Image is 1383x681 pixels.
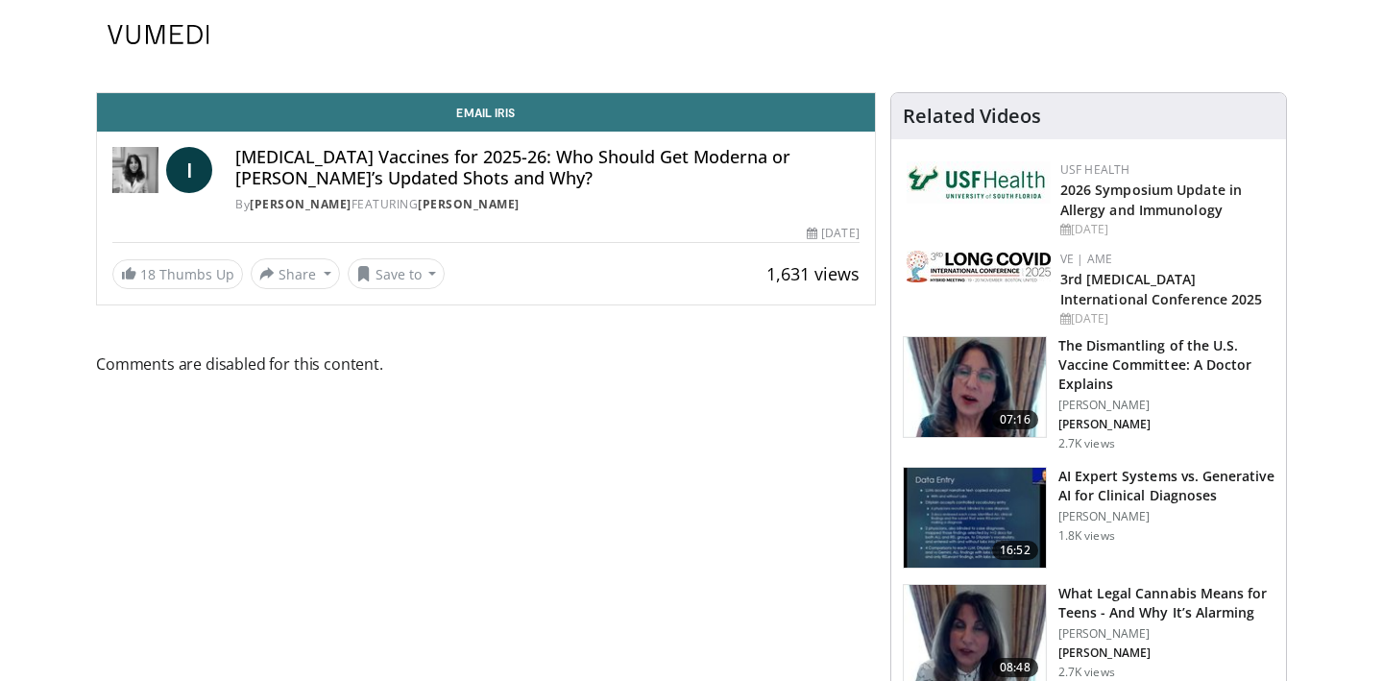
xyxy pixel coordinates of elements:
button: Save to [348,258,446,289]
a: 16:52 AI Expert Systems vs. Generative AI for Clinical Diagnoses [PERSON_NAME] 1.8K views [903,467,1274,569]
h3: The Dismantling of the U.S. Vaccine Committee: A Doctor Explains [1058,336,1274,394]
a: I [166,147,212,193]
span: 18 [140,265,156,283]
img: 1bf82db2-8afa-4218-83ea-e842702db1c4.150x105_q85_crop-smart_upscale.jpg [904,468,1046,568]
a: 07:16 The Dismantling of the U.S. Vaccine Committee: A Doctor Explains [PERSON_NAME] [PERSON_NAME... [903,336,1274,451]
a: Email Iris [97,93,875,132]
span: 07:16 [992,410,1038,429]
p: 2.7K views [1058,665,1115,680]
a: 18 Thumbs Up [112,259,243,289]
a: VE | AME [1060,251,1112,267]
a: [PERSON_NAME] [418,196,520,212]
h4: [MEDICAL_DATA] Vaccines for 2025-26: Who Should Get Moderna or [PERSON_NAME]’s Updated Shots and ... [235,147,860,188]
span: 1,631 views [766,262,860,285]
a: 2026 Symposium Update in Allergy and Immunology [1060,181,1242,219]
a: USF Health [1060,161,1130,178]
img: a19d1ff2-1eb0-405f-ba73-fc044c354596.150x105_q85_crop-smart_upscale.jpg [904,337,1046,437]
div: [DATE] [807,225,859,242]
a: 3rd [MEDICAL_DATA] International Conference 2025 [1060,270,1263,308]
div: [DATE] [1060,221,1271,238]
span: Comments are disabled for this content. [96,352,876,377]
img: Dr. Iris Gorfinkel [112,147,158,193]
span: 08:48 [992,658,1038,677]
p: 1.8K views [1058,528,1115,544]
p: [PERSON_NAME] [1058,626,1274,642]
button: Share [251,258,340,289]
h3: What Legal Cannabis Means for Teens - And Why It’s Alarming [1058,584,1274,622]
p: [PERSON_NAME] [1058,509,1274,524]
div: [DATE] [1060,310,1271,328]
p: [PERSON_NAME] [1058,417,1274,432]
img: VuMedi Logo [108,25,209,44]
h4: Related Videos [903,105,1041,128]
p: [PERSON_NAME] [1058,645,1274,661]
h3: AI Expert Systems vs. Generative AI for Clinical Diagnoses [1058,467,1274,505]
img: a2792a71-925c-4fc2-b8ef-8d1b21aec2f7.png.150x105_q85_autocrop_double_scale_upscale_version-0.2.jpg [907,251,1051,282]
p: 2.7K views [1058,436,1115,451]
span: 16:52 [992,541,1038,560]
div: By FEATURING [235,196,860,213]
a: [PERSON_NAME] [250,196,352,212]
img: 6ba8804a-8538-4002-95e7-a8f8012d4a11.png.150x105_q85_autocrop_double_scale_upscale_version-0.2.jpg [907,161,1051,204]
p: [PERSON_NAME] [1058,398,1274,413]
